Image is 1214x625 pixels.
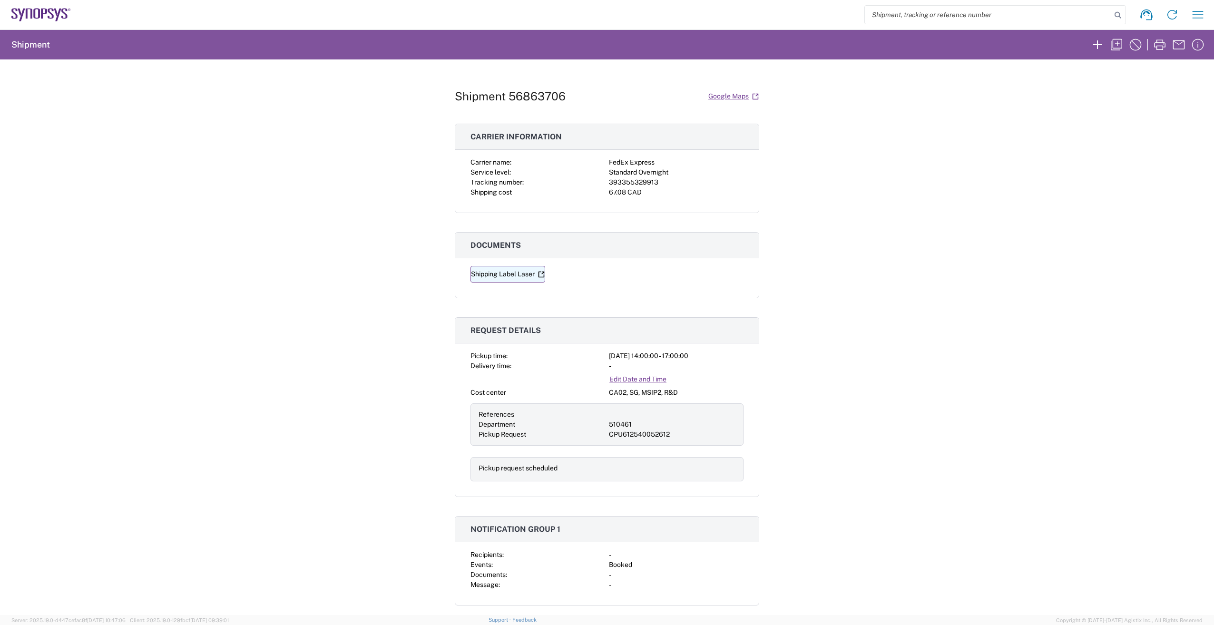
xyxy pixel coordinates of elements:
[609,550,744,560] div: -
[1056,616,1203,625] span: Copyright © [DATE]-[DATE] Agistix Inc., All Rights Reserved
[455,89,566,103] h1: Shipment 56863706
[479,430,605,439] div: Pickup Request
[190,617,229,623] span: [DATE] 09:39:01
[470,188,512,196] span: Shipping cost
[470,266,545,283] a: Shipping Label Laser
[470,241,521,250] span: Documents
[470,525,560,534] span: Notification group 1
[609,157,744,167] div: FedEx Express
[470,581,500,588] span: Message:
[470,132,562,141] span: Carrier information
[470,168,511,176] span: Service level:
[479,420,605,430] div: Department
[479,464,558,472] span: Pickup request scheduled
[865,6,1111,24] input: Shipment, tracking or reference number
[609,561,632,568] span: Booked
[609,351,744,361] div: [DATE] 14:00:00 - 17:00:00
[470,178,524,186] span: Tracking number:
[708,88,759,105] a: Google Maps
[470,362,511,370] span: Delivery time:
[609,371,667,388] a: Edit Date and Time
[609,361,744,371] div: -
[609,388,744,398] div: CA02, SG, MSIP2, R&D
[130,617,229,623] span: Client: 2025.19.0-129fbcf
[479,410,514,418] span: References
[609,570,744,580] div: -
[11,617,126,623] span: Server: 2025.19.0-d447cefac8f
[470,352,508,360] span: Pickup time:
[609,177,744,187] div: 393355329913
[609,580,744,590] div: -
[609,187,744,197] div: 67.08 CAD
[470,158,511,166] span: Carrier name:
[470,561,493,568] span: Events:
[11,39,50,50] h2: Shipment
[489,617,512,623] a: Support
[609,167,744,177] div: Standard Overnight
[512,617,537,623] a: Feedback
[609,420,735,430] div: 510461
[470,389,506,396] span: Cost center
[470,551,504,558] span: Recipients:
[470,326,541,335] span: Request details
[87,617,126,623] span: [DATE] 10:47:06
[609,430,735,439] div: CPU612540052612
[470,571,507,578] span: Documents:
